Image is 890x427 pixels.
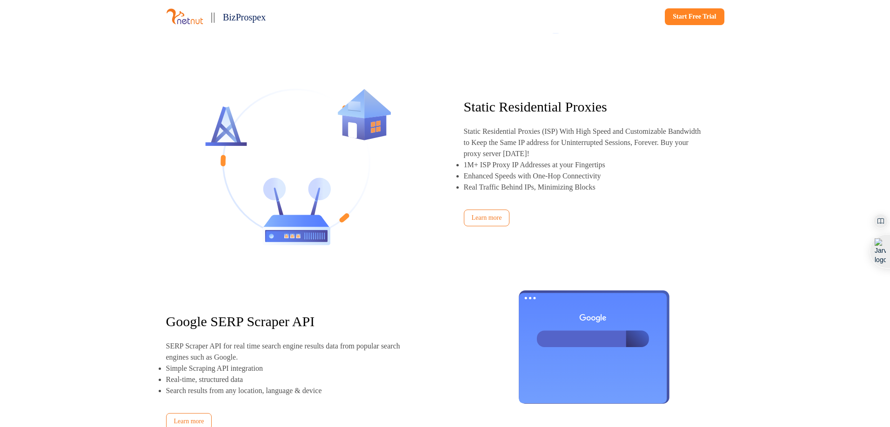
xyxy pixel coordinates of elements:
[166,314,410,329] p: Google SERP Scraper API
[166,364,263,372] p: Simple Scraping API integration
[464,161,605,169] p: 1M+ ISP Proxy IP Addresses at your Fingertips
[464,183,596,191] p: Real Traffic Behind IPs, Minimizing Blocks
[166,375,243,383] p: Real-time, structured data
[464,172,601,180] p: Enhanced Speeds with One-Hop Connectivity
[166,387,322,394] p: Search results from any location, language & device
[211,7,215,26] p: ||
[464,99,708,115] p: Static Residential Proxies
[166,341,410,363] p: SERP Scraper API for real time search engine results data from popular search engines such as Goo...
[464,126,708,159] p: Static Residential Proxies (ISP) With High Speed and Customizable Bandwidth to Keep the Same IP a...
[464,210,510,226] a: Learn more
[223,12,266,22] span: BizProspex
[665,8,724,25] a: Start Free Trial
